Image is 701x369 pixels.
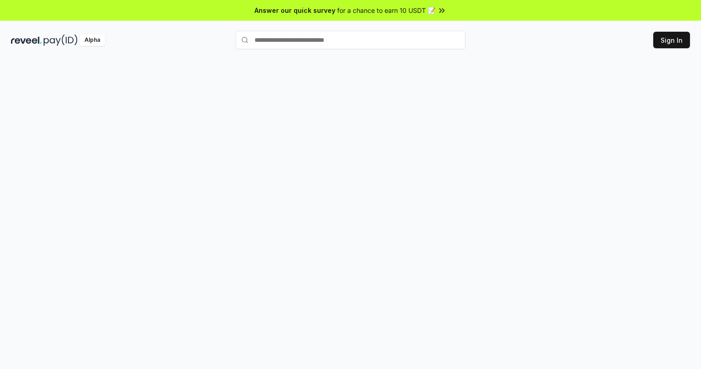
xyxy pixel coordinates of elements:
img: reveel_dark [11,34,42,46]
span: Answer our quick survey [254,6,335,15]
img: pay_id [44,34,78,46]
button: Sign In [653,32,690,48]
span: for a chance to earn 10 USDT 📝 [337,6,435,15]
div: Alpha [79,34,105,46]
